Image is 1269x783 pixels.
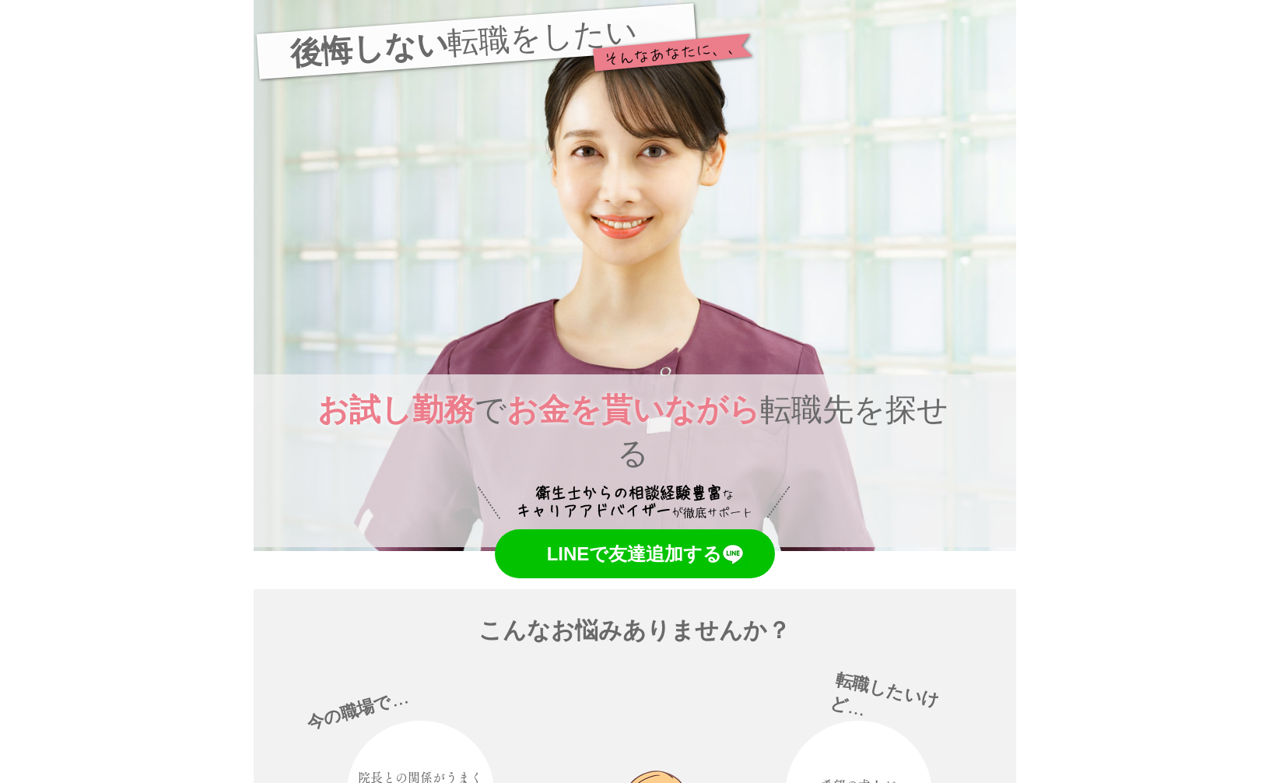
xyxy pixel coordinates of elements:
[475,392,507,427] span: で
[547,541,723,567] span: LINEで友達追加する
[516,503,671,518] span: キャリアアドバイザー
[507,392,760,427] span: お金を貰いながら
[617,392,948,470] span: 転職先を探せる
[671,507,683,518] span: が
[479,617,790,643] span: ​こんなお悩みありませんか？
[535,485,722,500] span: 衛生士からの相談経験豊富
[720,541,746,567] img: LINEのロゴ
[289,13,638,71] span: 転職をしたい
[289,13,638,71] span: ​
[304,686,410,734] span: ​今の職場で…
[829,669,941,720] span: ​転職したいけど…
[722,489,734,500] span: な
[683,505,706,520] span: ​徹底
[289,26,448,70] span: 後悔しない
[601,39,742,68] span: ​そんなあなたに、、
[706,507,753,518] span: サポート
[495,529,775,578] a: LINEで友達追加する
[317,392,475,427] span: お試し勤務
